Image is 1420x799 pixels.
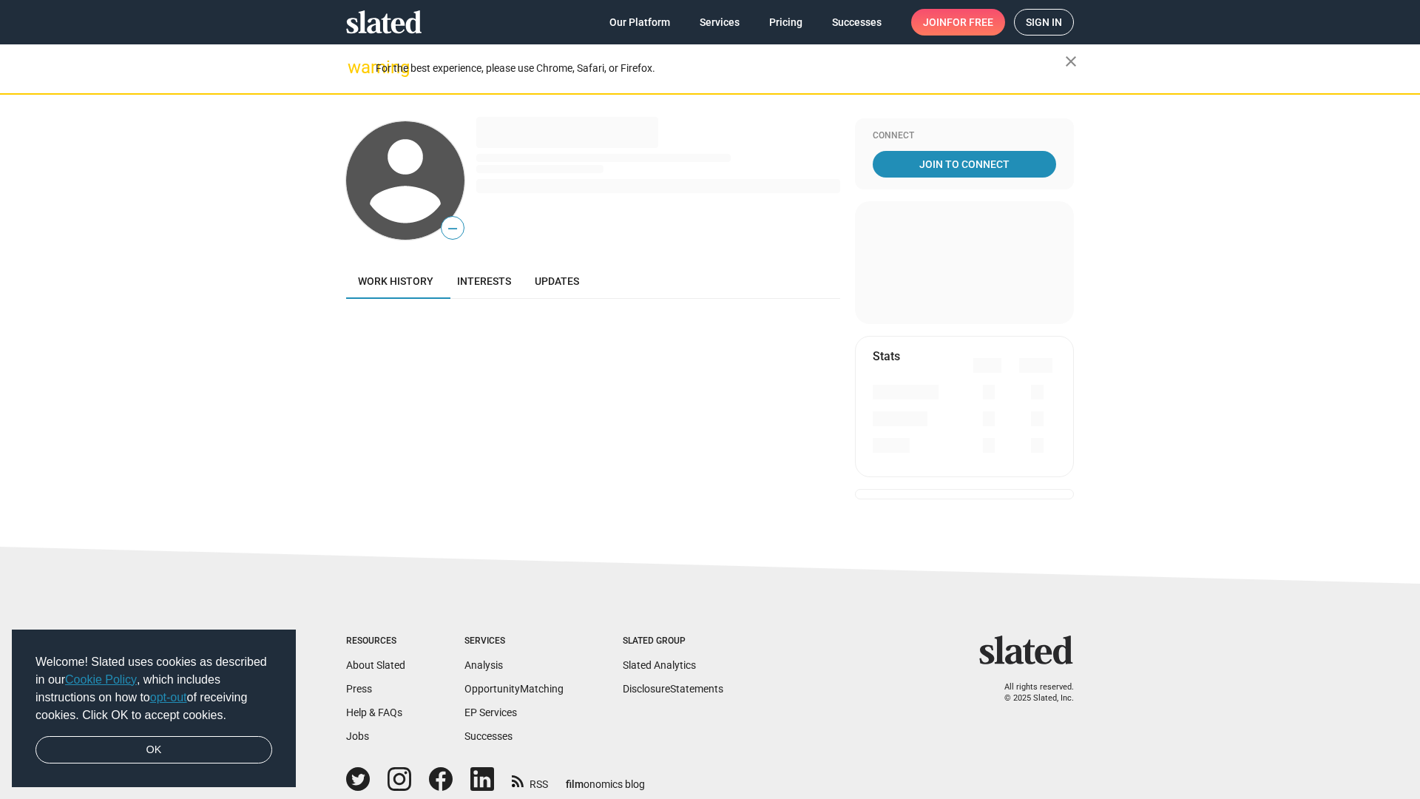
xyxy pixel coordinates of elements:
[35,736,272,764] a: dismiss cookie message
[512,769,548,792] a: RSS
[1026,10,1062,35] span: Sign in
[12,630,296,788] div: cookieconsent
[348,58,365,76] mat-icon: warning
[757,9,814,36] a: Pricing
[464,707,517,718] a: EP Services
[623,659,696,671] a: Slated Analytics
[623,683,723,695] a: DisclosureStatements
[442,219,464,238] span: —
[464,659,503,671] a: Analysis
[65,673,137,686] a: Cookie Policy
[346,707,402,718] a: Help & FAQs
[346,636,405,647] div: Resources
[346,659,405,671] a: About Slated
[947,9,993,36] span: for free
[457,275,511,287] span: Interests
[873,130,1056,142] div: Connect
[876,151,1053,178] span: Join To Connect
[376,58,1065,78] div: For the best experience, please use Chrome, Safari, or Firefox.
[566,766,645,792] a: filmonomics blog
[346,730,369,742] a: Jobs
[1062,53,1080,70] mat-icon: close
[989,682,1074,704] p: All rights reserved. © 2025 Slated, Inc.
[598,9,682,36] a: Our Platform
[445,263,523,299] a: Interests
[464,683,564,695] a: OpportunityMatching
[820,9,893,36] a: Successes
[911,9,1005,36] a: Joinfor free
[700,9,740,36] span: Services
[873,348,900,364] mat-card-title: Stats
[688,9,751,36] a: Services
[609,9,670,36] span: Our Platform
[923,9,993,36] span: Join
[346,263,445,299] a: Work history
[832,9,882,36] span: Successes
[535,275,579,287] span: Updates
[464,636,564,647] div: Services
[346,683,372,695] a: Press
[623,636,723,647] div: Slated Group
[464,730,513,742] a: Successes
[150,691,187,704] a: opt-out
[769,9,802,36] span: Pricing
[873,151,1056,178] a: Join To Connect
[1014,9,1074,36] a: Sign in
[358,275,433,287] span: Work history
[523,263,591,299] a: Updates
[566,778,584,790] span: film
[35,653,272,724] span: Welcome! Slated uses cookies as described in our , which includes instructions on how to of recei...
